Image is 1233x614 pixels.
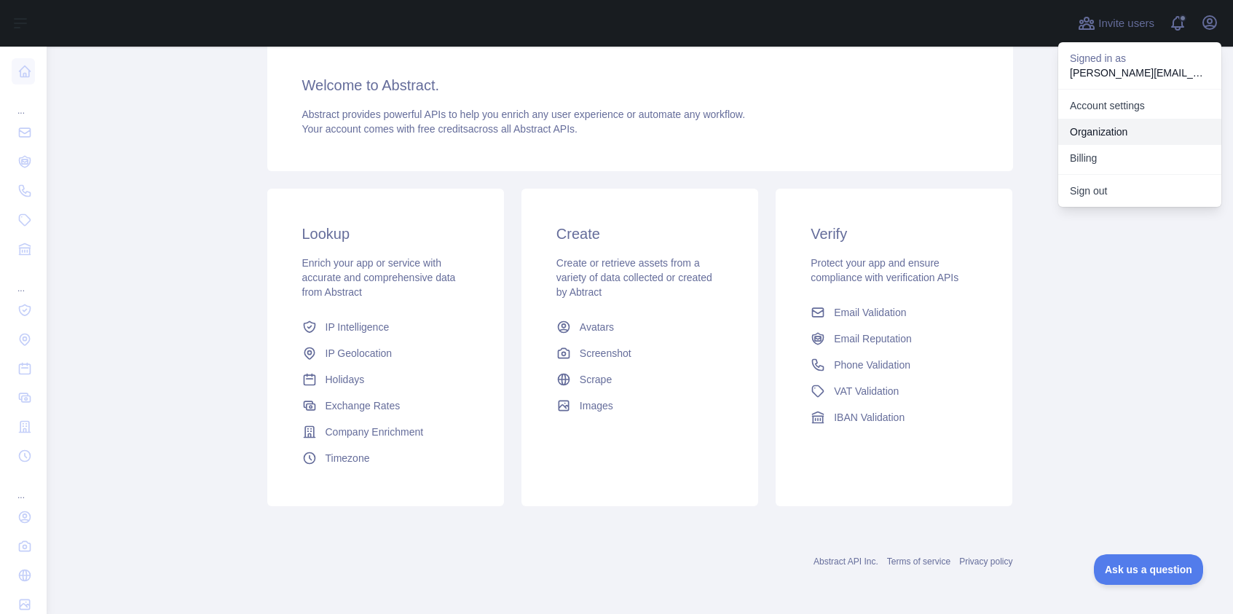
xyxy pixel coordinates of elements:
[834,331,912,346] span: Email Reputation
[1070,51,1210,66] p: Signed in as
[296,419,475,445] a: Company Enrichment
[302,257,456,298] span: Enrich your app or service with accurate and comprehensive data from Abstract
[580,372,612,387] span: Scrape
[811,224,977,244] h3: Verify
[12,87,35,117] div: ...
[580,320,614,334] span: Avatars
[551,393,729,419] a: Images
[811,257,958,283] span: Protect your app and ensure compliance with verification APIs
[1075,12,1157,35] button: Invite users
[551,314,729,340] a: Avatars
[12,265,35,294] div: ...
[1058,178,1221,204] button: Sign out
[1058,145,1221,171] button: Billing
[326,451,370,465] span: Timezone
[814,556,878,567] a: Abstract API Inc.
[805,378,983,404] a: VAT Validation
[302,75,978,95] h3: Welcome to Abstract.
[580,346,631,361] span: Screenshot
[418,123,468,135] span: free credits
[12,472,35,501] div: ...
[805,326,983,352] a: Email Reputation
[805,404,983,430] a: IBAN Validation
[805,299,983,326] a: Email Validation
[1098,15,1154,32] span: Invite users
[887,556,950,567] a: Terms of service
[551,340,729,366] a: Screenshot
[1058,119,1221,145] a: Organization
[580,398,613,413] span: Images
[296,340,475,366] a: IP Geolocation
[326,372,365,387] span: Holidays
[556,224,723,244] h3: Create
[326,320,390,334] span: IP Intelligence
[302,123,578,135] span: Your account comes with across all Abstract APIs.
[302,109,746,120] span: Abstract provides powerful APIs to help you enrich any user experience or automate any workflow.
[834,305,906,320] span: Email Validation
[296,393,475,419] a: Exchange Rates
[326,425,424,439] span: Company Enrichment
[296,445,475,471] a: Timezone
[834,384,899,398] span: VAT Validation
[296,366,475,393] a: Holidays
[959,556,1012,567] a: Privacy policy
[556,257,712,298] span: Create or retrieve assets from a variety of data collected or created by Abtract
[326,398,401,413] span: Exchange Rates
[1058,93,1221,119] a: Account settings
[551,366,729,393] a: Scrape
[1070,66,1210,80] p: [PERSON_NAME][EMAIL_ADDRESS][DOMAIN_NAME]
[326,346,393,361] span: IP Geolocation
[805,352,983,378] a: Phone Validation
[834,410,905,425] span: IBAN Validation
[296,314,475,340] a: IP Intelligence
[1094,554,1204,585] iframe: Toggle Customer Support
[302,224,469,244] h3: Lookup
[834,358,910,372] span: Phone Validation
